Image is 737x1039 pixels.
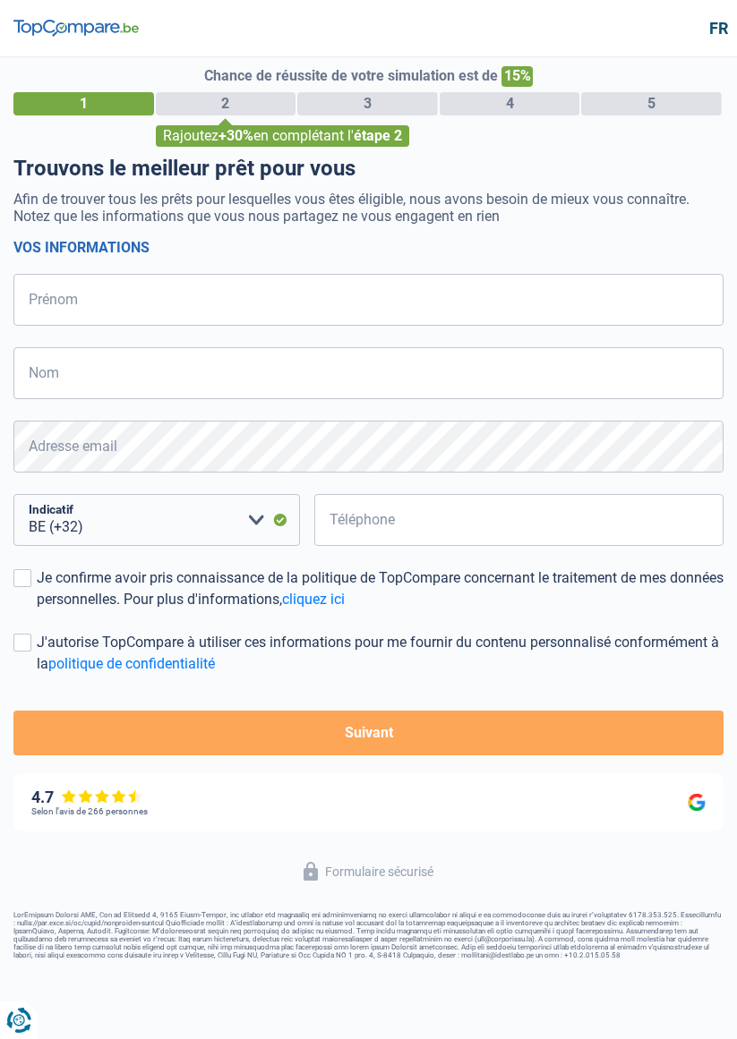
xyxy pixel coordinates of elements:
div: Selon l’avis de 266 personnes [31,806,148,817]
button: Suivant [13,711,724,755]
div: 3 [297,92,438,115]
span: étape 2 [354,127,402,144]
span: +30% [219,127,253,144]
div: Je confirme avoir pris connaissance de la politique de TopCompare concernant le traitement de mes... [37,567,724,610]
input: 401020304 [314,494,724,546]
div: J'autorise TopCompare à utiliser ces informations pour me fournir du contenu personnalisé conform... [37,632,724,675]
div: 1 [13,92,154,115]
div: 4 [440,92,580,115]
span: Chance de réussite de votre simulation est de [204,67,498,84]
h1: Trouvons le meilleur prêt pour vous [13,156,724,182]
div: 2 [156,92,296,115]
img: TopCompare Logo [13,20,139,38]
a: politique de confidentialité [48,655,215,672]
div: Rajoutez en complétant l' [156,125,409,147]
div: 5 [581,92,722,115]
p: Afin de trouver tous les prêts pour lesquelles vous êtes éligible, nous avons besoin de mieux vou... [13,191,724,225]
h2: Vos informations [13,239,724,256]
a: cliquez ici [282,591,345,608]
div: fr [709,19,724,38]
div: 4.7 [31,788,143,807]
span: 15% [501,66,533,87]
button: Formulaire sécurisé [293,856,444,886]
footer: LorEmipsum Dolorsi AME, Con ad Elitsedd 4, 9165 Eiusm-Tempor, inc utlabor etd magnaaliq eni admin... [13,911,724,959]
